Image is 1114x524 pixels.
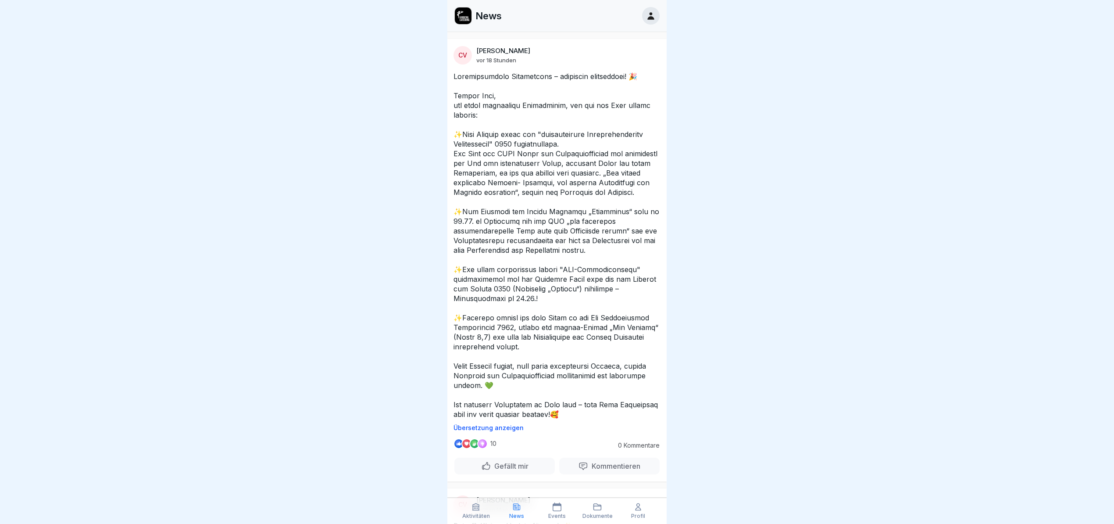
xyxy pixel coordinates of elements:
[611,442,660,449] p: 0 Kommentare
[548,513,566,519] p: Events
[475,10,502,22] p: News
[462,513,490,519] p: Aktivitäten
[476,47,530,55] p: [PERSON_NAME]
[453,424,661,431] p: Übersetzung anzeigen
[453,495,472,514] div: CV
[490,440,496,447] p: 10
[491,462,528,470] p: Gefällt mir
[476,57,516,64] p: vor 18 Stunden
[588,462,640,470] p: Kommentieren
[476,496,530,504] p: [PERSON_NAME]
[453,72,661,419] p: Loremipsumdolo Sitametcons – adipiscin elitseddoei! 🎉 Tempor Inci, utl etdol magnaaliqu Enimadmin...
[453,46,472,65] div: CV
[631,513,645,519] p: Profil
[509,513,524,519] p: News
[455,7,471,24] img: ewxb9rjzulw9ace2na8lwzf2.png
[582,513,613,519] p: Dokumente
